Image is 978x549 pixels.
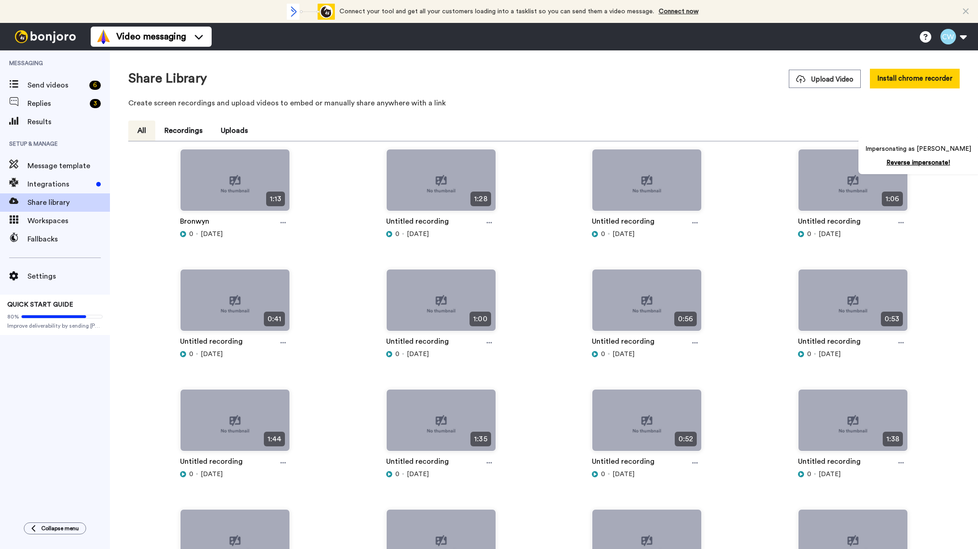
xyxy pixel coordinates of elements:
a: Untitled recording [798,336,861,350]
span: 0 [807,470,811,479]
span: 0:53 [881,312,903,326]
img: no-thumbnail.jpg [798,269,907,339]
div: 3 [90,99,101,108]
img: no-thumbnail.jpg [180,390,290,459]
a: Connect now [659,8,699,15]
span: 0:52 [675,432,697,446]
img: no-thumbnail.jpg [592,149,701,219]
a: Untitled recording [180,336,243,350]
a: Untitled recording [386,456,449,470]
img: no-thumbnail.jpg [798,149,907,219]
span: 0 [189,350,193,359]
a: Untitled recording [180,456,243,470]
img: no-thumbnail.jpg [180,269,290,339]
a: Untitled recording [592,456,655,470]
span: Improve deliverability by sending [PERSON_NAME]’s from your own email [7,322,103,329]
span: Fallbacks [27,234,110,245]
img: no-thumbnail.jpg [387,269,496,339]
a: Bronwyn [180,216,209,230]
span: QUICK START GUIDE [7,302,73,308]
span: 0 [395,350,399,359]
div: [DATE] [592,470,702,479]
a: Untitled recording [386,336,449,350]
a: Untitled recording [592,216,655,230]
span: 0 [395,230,399,239]
span: 0 [601,230,605,239]
button: Upload Video [789,70,861,88]
div: [DATE] [180,230,290,239]
a: Untitled recording [798,216,861,230]
span: 1:44 [264,432,285,446]
span: 80% [7,313,19,320]
span: 0 [189,230,193,239]
span: Integrations [27,179,93,190]
div: [DATE] [798,350,908,359]
span: Replies [27,98,86,109]
div: animation [284,4,335,20]
div: [DATE] [386,230,496,239]
p: Impersonating as [PERSON_NAME] [865,144,971,154]
span: 0 [189,470,193,479]
button: Uploads [212,121,257,141]
img: no-thumbnail.jpg [592,269,701,339]
span: Message template [27,160,110,171]
a: Untitled recording [386,216,449,230]
img: no-thumbnail.jpg [798,390,907,459]
span: 0:56 [674,312,697,326]
h1: Share Library [128,71,207,86]
button: All [128,121,155,141]
div: [DATE] [180,470,290,479]
span: 1:00 [470,312,491,326]
img: bj-logo-header-white.svg [11,30,80,43]
span: 0 [601,470,605,479]
span: Share library [27,197,110,208]
span: 0:41 [264,312,285,326]
span: 0 [601,350,605,359]
a: Untitled recording [798,456,861,470]
span: Workspaces [27,215,110,226]
span: 1:28 [470,192,491,206]
span: 1:06 [882,192,903,206]
p: Create screen recordings and upload videos to embed or manually share anywhere with a link [128,98,960,109]
div: [DATE] [798,230,908,239]
div: [DATE] [386,470,496,479]
span: Connect your tool and get all your customers loading into a tasklist so you can send them a video... [339,8,654,15]
span: Send videos [27,80,86,91]
span: 0 [395,470,399,479]
div: [DATE] [798,470,908,479]
img: no-thumbnail.jpg [387,390,496,459]
span: Results [27,116,110,127]
img: no-thumbnail.jpg [387,149,496,219]
span: 0 [807,230,811,239]
button: Install chrome recorder [870,69,960,88]
span: 1:35 [470,432,491,446]
button: Recordings [155,121,212,141]
span: Settings [27,271,110,282]
div: [DATE] [386,350,496,359]
img: vm-color.svg [96,29,111,44]
button: Collapse menu [24,522,86,534]
div: [DATE] [592,230,702,239]
img: no-thumbnail.jpg [180,149,290,219]
span: 1:13 [266,192,285,206]
div: 6 [89,81,101,90]
span: Collapse menu [41,525,79,532]
span: 0 [807,350,811,359]
span: Upload Video [796,75,853,84]
span: 1:38 [883,432,903,446]
div: [DATE] [180,350,290,359]
span: Video messaging [116,30,186,43]
a: Reverse impersonate! [886,159,950,166]
a: Untitled recording [592,336,655,350]
div: [DATE] [592,350,702,359]
img: no-thumbnail.jpg [592,390,701,459]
